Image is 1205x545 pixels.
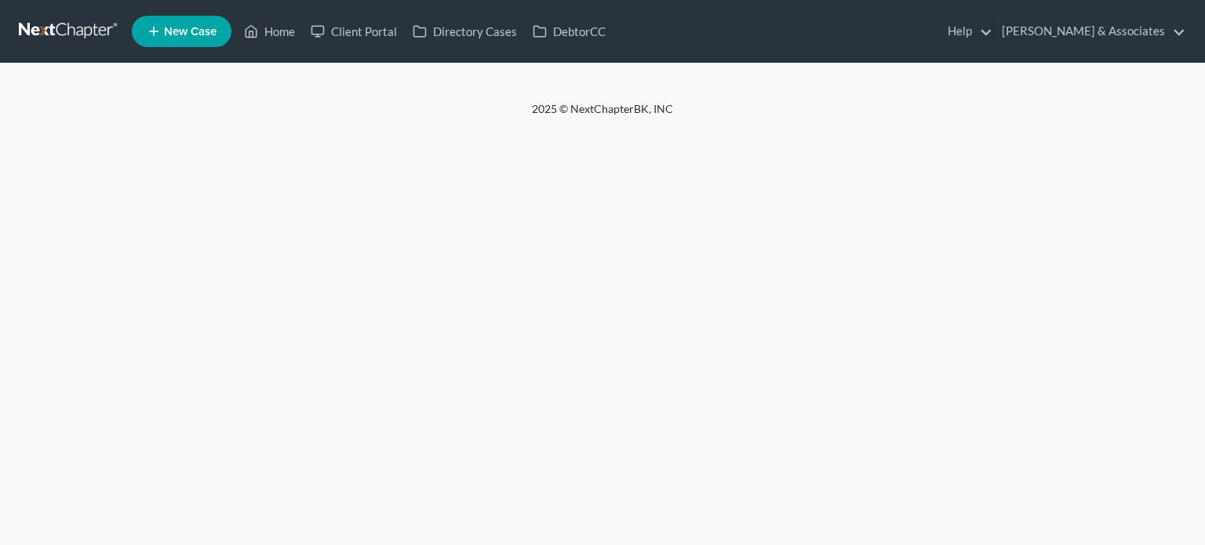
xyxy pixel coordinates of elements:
a: Home [236,17,303,45]
a: [PERSON_NAME] & Associates [994,17,1185,45]
a: Help [940,17,992,45]
new-legal-case-button: New Case [132,16,231,47]
a: Client Portal [303,17,405,45]
a: Directory Cases [405,17,525,45]
div: 2025 © NextChapterBK, INC [155,101,1050,129]
a: DebtorCC [525,17,613,45]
